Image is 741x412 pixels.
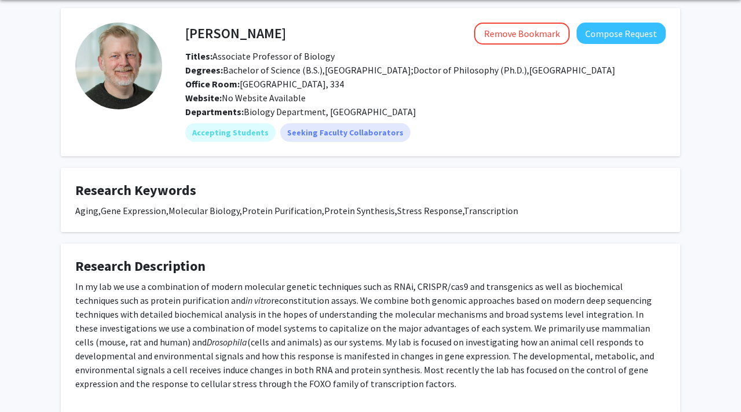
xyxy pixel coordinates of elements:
mat-chip: Accepting Students [185,123,276,142]
button: Remove Bookmark [474,23,570,45]
b: Departments: [185,106,244,117]
div: In my lab we use a combination of modern molecular genetic techniques such as RNAi, CRISPR/cas9 a... [75,279,666,391]
h4: Research Keywords [75,182,666,199]
div: Aging,Gene Expression,Molecular Biology,Protein Purification,Protein Synthesis,Stress Response,Tr... [75,204,666,218]
span: Bachelor of Science (B.S.),[GEOGRAPHIC_DATA];Doctor of Philosophy (Ph.D.),[GEOGRAPHIC_DATA] [185,64,615,76]
b: Titles: [185,50,212,62]
mat-chip: Seeking Faculty Collaborators [280,123,410,142]
img: Profile Picture [75,23,162,109]
b: Website: [185,92,222,104]
span: Associate Professor of Biology [185,50,335,62]
em: Drosophila [207,336,247,348]
h4: [PERSON_NAME] [185,23,286,44]
b: Degrees: [185,64,223,76]
em: in vitro [245,295,271,306]
span: [GEOGRAPHIC_DATA], 334 [185,78,344,90]
iframe: Chat [9,360,49,403]
span: Biology Department, [GEOGRAPHIC_DATA] [244,106,416,117]
h4: Research Description [75,258,666,275]
button: Compose Request to Michael Marr [577,23,666,44]
span: No Website Available [185,92,306,104]
b: Office Room: [185,78,240,90]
